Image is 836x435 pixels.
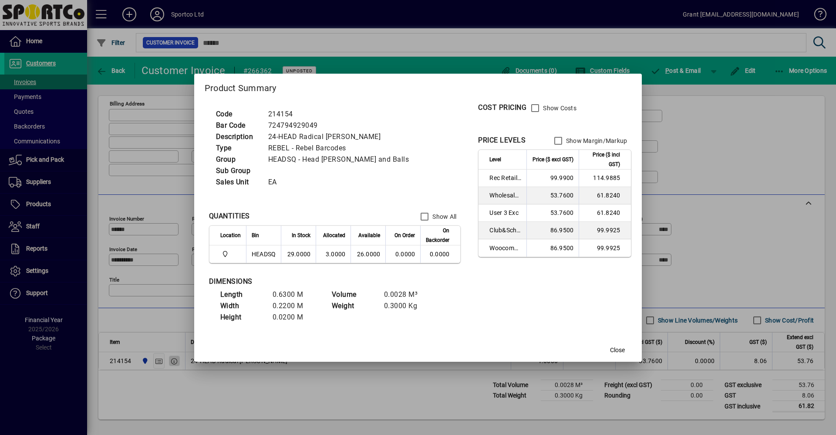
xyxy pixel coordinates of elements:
td: 24-HEAD Radical [PERSON_NAME] [264,131,420,143]
td: 61.8240 [579,204,631,222]
span: Wholesale Exc [489,191,521,200]
td: 0.3000 Kg [380,300,432,312]
div: COST PRICING [478,102,526,113]
td: EA [264,177,420,188]
td: HEADSQ [246,245,281,263]
div: DIMENSIONS [209,276,427,287]
span: Club&School Exc [489,226,521,234]
td: 29.0000 [281,245,316,263]
label: Show Costs [541,104,576,112]
span: In Stock [292,231,310,240]
td: Length [216,289,268,300]
td: Weight [327,300,380,312]
td: 0.0200 M [268,312,320,323]
td: Sub Group [212,165,264,177]
td: 61.8240 [579,187,631,204]
label: Show Margin/Markup [564,136,627,145]
span: Level [489,155,501,164]
td: Height [216,312,268,323]
span: On Order [394,231,415,240]
span: Location [220,231,241,240]
div: QUANTITIES [209,211,250,221]
td: Sales Unit [212,177,264,188]
td: Description [212,131,264,143]
span: Close [610,346,625,355]
span: Available [358,231,380,240]
span: Bin [252,231,259,240]
td: 3.0000 [316,245,351,263]
td: Bar Code [212,120,264,131]
td: Width [216,300,268,312]
div: PRICE LEVELS [478,135,526,146]
td: 86.9500 [526,222,579,239]
span: On Backorder [426,226,449,245]
td: 53.7600 [526,187,579,204]
span: Price ($ excl GST) [533,155,573,164]
td: 0.2200 M [268,300,320,312]
td: 724794929049 [264,120,420,131]
td: 99.9900 [526,170,579,187]
span: Rec Retail Inc [489,173,521,182]
td: Code [212,109,264,120]
span: Price ($ incl GST) [584,150,620,169]
td: 86.9500 [526,239,579,257]
td: 214154 [264,109,420,120]
td: 99.9925 [579,222,631,239]
h2: Product Summary [194,74,642,99]
button: Close [603,343,631,358]
td: 0.6300 M [268,289,320,300]
td: HEADSQ - Head [PERSON_NAME] and Balls [264,154,420,165]
span: Allocated [323,231,345,240]
td: 114.9885 [579,170,631,187]
label: Show All [431,212,456,221]
span: 0.0000 [395,251,415,258]
td: REBEL - Rebel Barcodes [264,143,420,154]
span: User 3 Exc [489,208,521,217]
td: Type [212,143,264,154]
td: 26.0000 [351,245,385,263]
td: 0.0028 M³ [380,289,432,300]
td: Group [212,154,264,165]
span: Woocommerce Retail [489,244,521,252]
td: 53.7600 [526,204,579,222]
td: Volume [327,289,380,300]
td: 0.0000 [420,245,460,263]
td: 99.9925 [579,239,631,257]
